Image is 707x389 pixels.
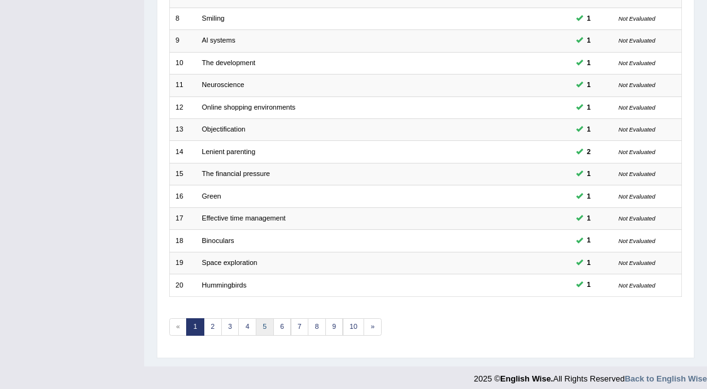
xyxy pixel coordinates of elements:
td: 19 [169,252,196,274]
a: 1 [186,318,204,336]
small: Not Evaluated [619,282,656,289]
small: Not Evaluated [619,126,656,133]
small: Not Evaluated [619,104,656,111]
small: Not Evaluated [619,259,656,266]
a: Neuroscience [202,81,244,88]
a: Objectification [202,125,245,133]
span: You can still take this question [583,13,595,24]
span: You can still take this question [583,147,595,158]
span: You can still take this question [583,102,595,113]
small: Not Evaluated [619,148,656,155]
small: Not Evaluated [619,37,656,44]
span: You can still take this question [583,279,595,291]
small: Not Evaluated [619,15,656,22]
a: 2 [204,318,222,336]
a: Smiling [202,14,224,22]
a: 5 [256,318,274,336]
td: 9 [169,30,196,52]
a: Lenient parenting [202,148,255,155]
td: 8 [169,8,196,29]
td: 17 [169,207,196,229]
span: You can still take this question [583,169,595,180]
td: 15 [169,163,196,185]
td: 20 [169,274,196,296]
a: 3 [221,318,239,336]
small: Not Evaluated [619,215,656,222]
a: Space exploration [202,259,257,266]
strong: English Wise. [500,374,553,383]
a: Binoculars [202,237,234,244]
span: You can still take this question [583,58,595,69]
a: Online shopping environments [202,103,295,111]
a: Back to English Wise [625,374,707,383]
span: You can still take this question [583,191,595,202]
span: You can still take this question [583,35,595,46]
small: Not Evaluated [619,170,656,177]
a: 6 [273,318,291,336]
td: 16 [169,185,196,207]
span: You can still take this question [583,124,595,135]
span: You can still take this question [583,257,595,269]
a: Hummingbirds [202,281,246,289]
span: You can still take this question [583,80,595,91]
small: Not Evaluated [619,237,656,244]
td: 11 [169,75,196,96]
small: Not Evaluated [619,60,656,66]
span: You can still take this question [583,235,595,246]
a: 4 [238,318,256,336]
a: 8 [308,318,326,336]
a: The financial pressure [202,170,270,177]
a: 7 [291,318,309,336]
a: Green [202,192,221,200]
a: 10 [343,318,365,336]
div: 2025 © All Rights Reserved [474,366,707,385]
a: » [364,318,382,336]
a: 9 [325,318,343,336]
td: 10 [169,52,196,74]
td: 12 [169,96,196,118]
a: Effective time management [202,214,286,222]
td: 13 [169,119,196,141]
span: « [169,318,187,336]
a: Al systems [202,36,235,44]
small: Not Evaluated [619,81,656,88]
small: Not Evaluated [619,193,656,200]
td: 18 [169,230,196,252]
span: You can still take this question [583,213,595,224]
td: 14 [169,141,196,163]
a: The development [202,59,255,66]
